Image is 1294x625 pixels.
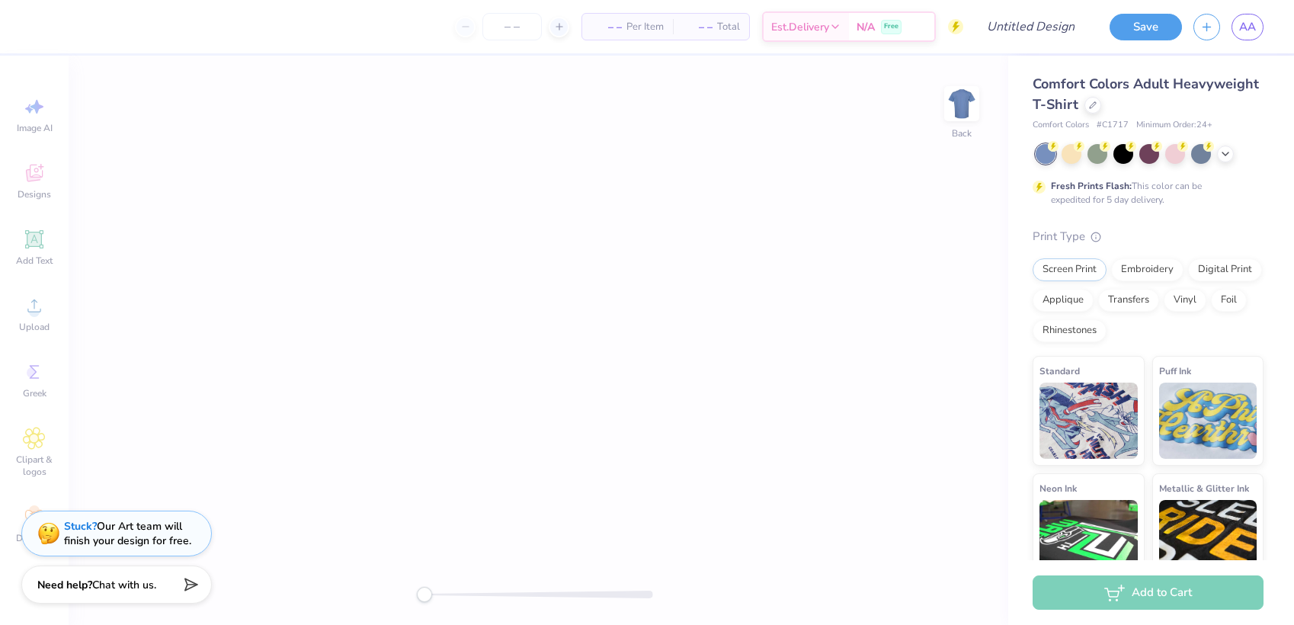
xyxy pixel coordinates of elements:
[1188,258,1262,281] div: Digital Print
[1232,14,1264,40] a: AA
[1033,258,1107,281] div: Screen Print
[1136,119,1212,132] span: Minimum Order: 24 +
[1039,383,1138,459] img: Standard
[1097,119,1129,132] span: # C1717
[417,587,432,602] div: Accessibility label
[682,19,713,35] span: – –
[1039,363,1080,379] span: Standard
[717,19,740,35] span: Total
[1033,119,1089,132] span: Comfort Colors
[1033,319,1107,342] div: Rhinestones
[1159,500,1257,576] img: Metallic & Glitter Ink
[952,127,972,140] div: Back
[1111,258,1183,281] div: Embroidery
[1033,289,1094,312] div: Applique
[591,19,622,35] span: – –
[1051,180,1132,192] strong: Fresh Prints Flash:
[37,578,92,592] strong: Need help?
[626,19,664,35] span: Per Item
[1164,289,1206,312] div: Vinyl
[1033,75,1259,114] span: Comfort Colors Adult Heavyweight T-Shirt
[1033,228,1264,245] div: Print Type
[975,11,1087,42] input: Untitled Design
[1159,383,1257,459] img: Puff Ink
[1039,480,1077,496] span: Neon Ink
[1051,179,1238,207] div: This color can be expedited for 5 day delivery.
[857,19,875,35] span: N/A
[64,519,191,548] div: Our Art team will finish your design for free.
[64,519,97,534] strong: Stuck?
[1159,363,1191,379] span: Puff Ink
[1110,14,1182,40] button: Save
[946,88,977,119] img: Back
[884,21,898,32] span: Free
[1239,18,1256,36] span: AA
[771,19,829,35] span: Est. Delivery
[1159,480,1249,496] span: Metallic & Glitter Ink
[1039,500,1138,576] img: Neon Ink
[1211,289,1247,312] div: Foil
[1098,289,1159,312] div: Transfers
[482,13,542,40] input: – –
[92,578,156,592] span: Chat with us.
